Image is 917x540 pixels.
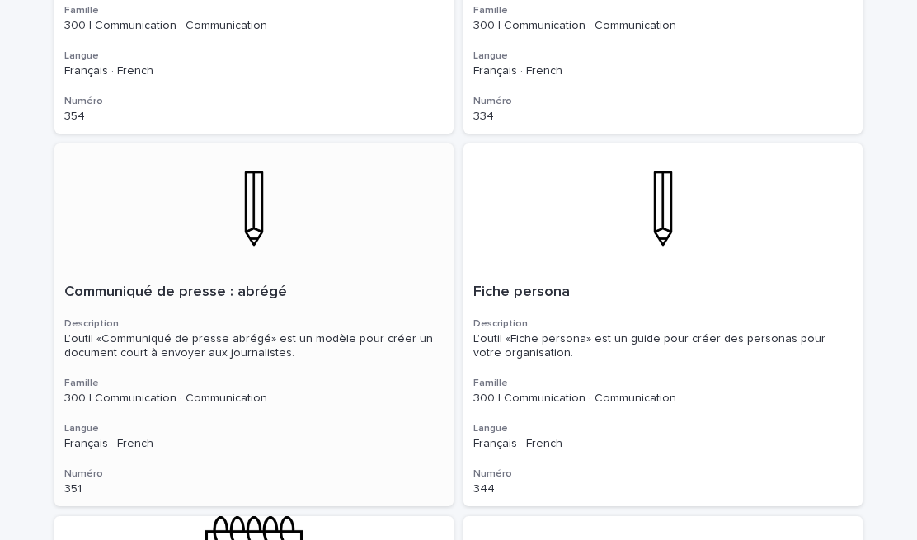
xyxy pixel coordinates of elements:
[473,392,853,406] p: 300 | Communication · Communication
[473,64,853,78] p: Français · French
[473,422,853,435] h3: Langue
[64,437,444,451] p: Français · French
[64,284,444,302] p: Communiqué de presse : abrégé
[64,392,444,406] p: 300 | Communication · Communication
[473,19,853,33] p: 300 | Communication · Communication
[64,110,444,124] p: 354
[64,49,444,63] h3: Langue
[64,422,444,435] h3: Langue
[473,317,853,331] h3: Description
[54,143,454,506] a: Communiqué de presse : abrégéDescriptionL’outil «Communiqué de presse abrégé» est un modèle pour ...
[473,284,853,302] p: Fiche persona
[64,64,444,78] p: Français · French
[473,4,853,17] h3: Famille
[64,317,444,331] h3: Description
[473,482,853,496] p: 344
[473,332,853,360] div: L’outil «Fiche persona» est un guide pour créer des personas pour votre organisation.
[473,95,853,108] h3: Numéro
[64,4,444,17] h3: Famille
[473,467,853,481] h3: Numéro
[64,332,444,360] div: L’outil «Communiqué de presse abrégé» est un modèle pour créer un document court à envoyer aux jo...
[473,377,853,390] h3: Famille
[463,143,863,506] a: Fiche personaDescriptionL’outil «Fiche persona» est un guide pour créer des personas pour votre o...
[473,49,853,63] h3: Langue
[473,437,853,451] p: Français · French
[64,377,444,390] h3: Famille
[473,110,853,124] p: 334
[64,19,444,33] p: 300 | Communication · Communication
[64,95,444,108] h3: Numéro
[64,482,444,496] p: 351
[64,467,444,481] h3: Numéro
